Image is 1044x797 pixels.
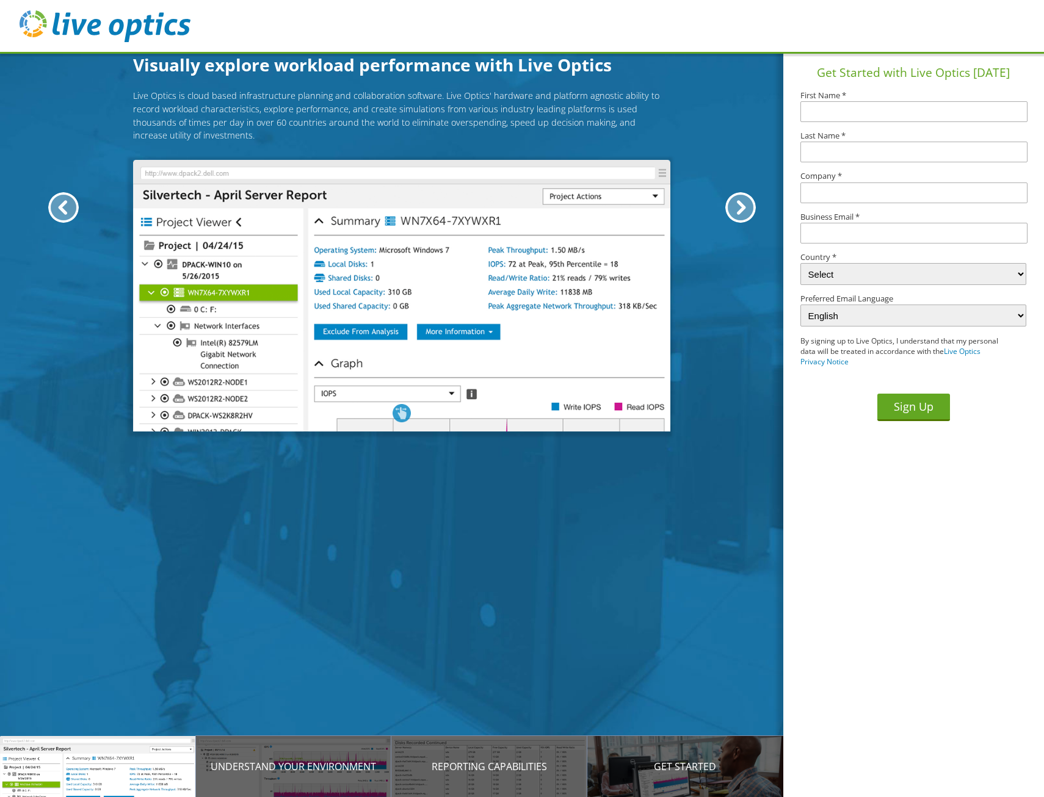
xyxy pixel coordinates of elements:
label: Last Name * [800,132,1026,140]
p: Get Started [587,759,783,774]
p: Understand your environment [196,759,392,774]
h1: Visually explore workload performance with Live Optics [133,52,670,78]
img: Introducing Live Optics [133,160,670,432]
p: Reporting Capabilities [391,759,587,774]
img: live_optics_svg.svg [20,10,190,42]
label: First Name * [800,92,1026,99]
label: Country * [800,253,1026,261]
h1: Get Started with Live Optics [DATE] [788,64,1040,82]
button: Sign Up [877,394,950,421]
label: Business Email * [800,213,1026,221]
a: Live Optics Privacy Notice [800,346,981,367]
label: Preferred Email Language [800,295,1026,303]
label: Company * [800,172,1026,180]
p: Live Optics is cloud based infrastructure planning and collaboration software. Live Optics' hardw... [133,89,670,142]
p: By signing up to Live Optics, I understand that my personal data will be treated in accordance wi... [800,336,1004,367]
